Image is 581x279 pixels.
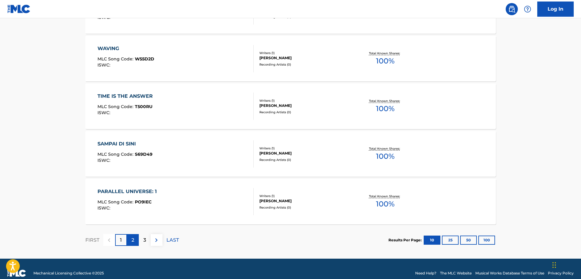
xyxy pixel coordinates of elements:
[97,56,135,62] span: MLC Song Code :
[551,250,581,279] iframe: Chat Widget
[424,236,440,245] button: 10
[376,199,395,209] span: 100 %
[7,270,26,277] img: logo
[97,62,112,68] span: ISWC :
[259,62,351,67] div: Recording Artists ( 0 )
[259,98,351,103] div: Writers ( 1 )
[97,188,160,195] div: PARALLEL UNIVERSE: 1
[376,151,395,162] span: 100 %
[259,151,351,156] div: [PERSON_NAME]
[259,205,351,210] div: Recording Artists ( 0 )
[369,194,402,199] p: Total Known Shares:
[506,3,518,15] a: Public Search
[259,194,351,198] div: Writers ( 1 )
[369,146,402,151] p: Total Known Shares:
[376,56,395,66] span: 100 %
[97,199,135,205] span: MLC Song Code :
[548,270,574,276] a: Privacy Policy
[97,93,156,100] div: TIME IS THE ANSWER
[259,103,351,108] div: [PERSON_NAME]
[475,270,544,276] a: Musical Works Database Terms of Use
[166,236,179,244] p: LAST
[440,270,472,276] a: The MLC Website
[369,51,402,56] p: Total Known Shares:
[85,131,496,177] a: SAMPAI DI SINIMLC Song Code:S69D49ISWC:Writers (1)[PERSON_NAME]Recording Artists (0)Total Known S...
[259,55,351,61] div: [PERSON_NAME]
[85,36,496,81] a: WAVINGMLC Song Code:W55D2DISWC:Writers (1)[PERSON_NAME]Recording Artists (0)Total Known Shares:100%
[97,151,135,157] span: MLC Song Code :
[478,236,495,245] button: 100
[524,5,531,13] img: help
[259,110,351,114] div: Recording Artists ( 0 )
[460,236,477,245] button: 50
[97,205,112,211] span: ISWC :
[97,140,152,148] div: SAMPAI DI SINI
[143,236,146,244] p: 3
[259,158,351,162] div: Recording Artists ( 0 )
[135,199,152,205] span: PO9IEC
[388,237,423,243] p: Results Per Page:
[97,110,112,115] span: ISWC :
[120,236,122,244] p: 1
[132,236,134,244] p: 2
[259,146,351,151] div: Writers ( 1 )
[153,236,160,244] img: right
[537,2,574,17] a: Log In
[97,45,154,52] div: WAVING
[552,256,556,274] div: Drag
[7,5,31,13] img: MLC Logo
[259,198,351,204] div: [PERSON_NAME]
[135,56,154,62] span: W55D2D
[442,236,459,245] button: 25
[97,104,135,109] span: MLC Song Code :
[85,83,496,129] a: TIME IS THE ANSWERMLC Song Code:T500RUISWC:Writers (1)[PERSON_NAME]Recording Artists (0)Total Kno...
[85,179,496,224] a: PARALLEL UNIVERSE: 1MLC Song Code:PO9IECISWC:Writers (1)[PERSON_NAME]Recording Artists (0)Total K...
[259,51,351,55] div: Writers ( 1 )
[97,158,112,163] span: ISWC :
[508,5,515,13] img: search
[521,3,534,15] div: Help
[369,99,402,103] p: Total Known Shares:
[135,104,152,109] span: T500RU
[415,270,436,276] a: Need Help?
[85,236,99,244] p: FIRST
[33,270,104,276] span: Mechanical Licensing Collective © 2025
[135,151,152,157] span: S69D49
[376,103,395,114] span: 100 %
